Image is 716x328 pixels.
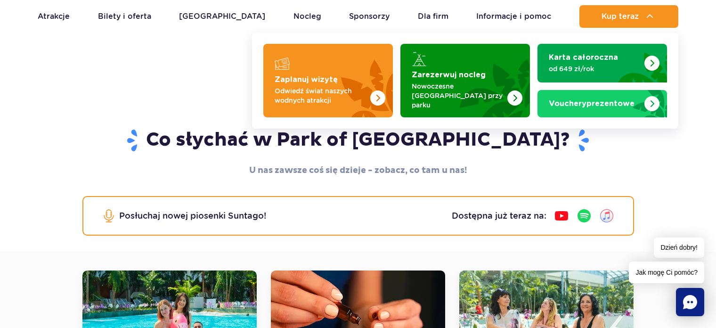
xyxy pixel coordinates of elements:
[549,100,586,107] span: Vouchery
[412,71,486,79] strong: Zarezerwuj nocleg
[400,44,530,117] a: Zarezerwuj nocleg
[412,82,504,110] p: Nowoczesne [GEOGRAPHIC_DATA] przy parku
[549,54,618,61] strong: Karta całoroczna
[275,76,338,83] strong: Zaplanuj wizytę
[418,5,448,28] a: Dla firm
[179,5,265,28] a: [GEOGRAPHIC_DATA]
[579,5,678,28] button: Kup teraz
[549,100,635,107] strong: prezentowe
[119,209,266,222] p: Posłuchaj nowej piosenki Suntago!
[602,12,639,21] span: Kup teraz
[452,209,546,222] p: Dostępna już teraz na:
[537,90,667,117] a: Vouchery prezentowe
[82,164,634,177] p: U nas zawsze coś się dzieje - zobacz, co tam u nas!
[38,5,70,28] a: Atrakcje
[537,44,667,82] a: Karta całoroczna
[549,64,641,74] p: od 649 zł/rok
[98,5,151,28] a: Bilety i oferta
[275,86,366,105] p: Odwiedź świat naszych wodnych atrakcji
[554,208,569,223] img: YouTube
[654,238,704,258] span: Dzień dobry!
[476,5,551,28] a: Informacje i pomoc
[599,208,614,223] img: iTunes
[82,128,634,153] h1: Co słychać w Park of [GEOGRAPHIC_DATA]?
[676,288,704,316] div: Chat
[349,5,390,28] a: Sponsorzy
[263,44,393,117] a: Zaplanuj wizytę
[629,262,704,283] span: Jak mogę Ci pomóc?
[293,5,321,28] a: Nocleg
[577,208,592,223] img: Spotify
